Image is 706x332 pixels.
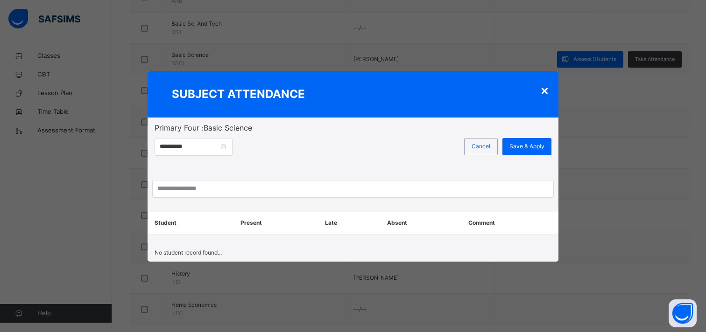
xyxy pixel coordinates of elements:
[155,249,222,256] span: No student record found...
[472,142,490,151] span: Cancel
[669,299,697,327] button: Open asap
[233,212,318,235] th: Present
[318,212,381,235] th: Late
[155,122,551,133] span: Primary Four : Basic Science
[461,212,558,235] th: Comment
[509,142,544,151] span: Save & Apply
[172,86,305,103] span: SUBJECT ATTENDANCE
[540,80,549,100] div: ×
[148,212,233,235] th: Student
[380,212,461,235] th: Absent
